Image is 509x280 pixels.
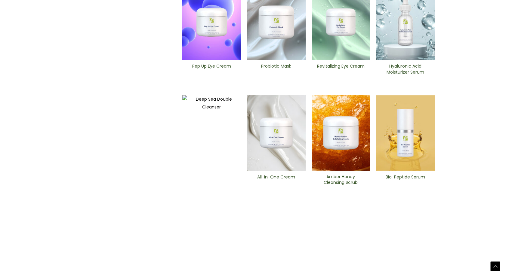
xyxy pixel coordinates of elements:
img: Bio-Peptide ​Serum [376,95,435,171]
h2: Amber Honey Cleansing Scrub [316,174,365,185]
h2: Probiotic Mask [252,63,301,75]
a: Probiotic Mask [252,63,301,77]
h2: Revitalizing ​Eye Cream [316,63,365,75]
img: Amber Honey Cleansing Scrub [312,95,370,171]
a: Bio-Peptide ​Serum [381,174,430,188]
a: Revitalizing ​Eye Cream [316,63,365,77]
h2: Hyaluronic Acid Moisturizer Serum [381,63,430,75]
img: All In One Cream [247,95,306,171]
h2: All-in-One ​Cream [252,174,301,186]
a: Amber Honey Cleansing Scrub [316,174,365,187]
h2: Pep Up Eye Cream [187,63,236,75]
h2: Bio-Peptide ​Serum [381,174,430,186]
a: All-in-One ​Cream [252,174,301,188]
a: Hyaluronic Acid Moisturizer Serum [381,63,430,77]
a: Pep Up Eye Cream [187,63,236,77]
